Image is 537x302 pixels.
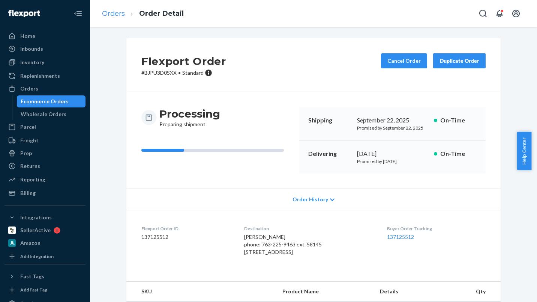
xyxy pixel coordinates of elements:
[440,149,477,158] p: On-Time
[308,149,351,158] p: Delivering
[381,53,427,68] button: Cancel Order
[20,176,45,183] div: Reporting
[178,69,181,76] span: •
[440,116,477,125] p: On-Time
[141,233,232,241] dd: 137125512
[70,6,85,21] button: Close Navigation
[20,85,38,92] div: Orders
[4,70,85,82] a: Replenishments
[4,285,85,294] a: Add Fast Tag
[387,225,486,232] dt: Buyer Order Tracking
[4,56,85,68] a: Inventory
[20,59,44,66] div: Inventory
[20,32,35,40] div: Home
[492,6,507,21] button: Open notifications
[387,234,414,240] a: 137125512
[244,225,375,232] dt: Destination
[20,239,40,247] div: Amazon
[357,158,428,165] p: Promised by [DATE]
[17,108,86,120] a: Wholesale Orders
[374,282,456,302] th: Details
[20,273,44,280] div: Fast Tags
[308,116,351,125] p: Shipping
[8,10,40,17] img: Flexport logo
[182,69,204,76] span: Standard
[4,224,85,236] a: SellerActive
[456,282,501,302] th: Qty
[139,9,184,18] a: Order Detail
[20,253,54,260] div: Add Integration
[20,72,60,80] div: Replenishments
[159,107,220,121] h3: Processing
[102,9,125,18] a: Orders
[141,69,226,77] p: # BJPU3D0SXX
[20,189,36,197] div: Billing
[21,98,69,105] div: Ecommerce Orders
[21,110,66,118] div: Wholesale Orders
[20,149,32,157] div: Prep
[4,43,85,55] a: Inbounds
[4,121,85,133] a: Parcel
[4,252,85,261] a: Add Integration
[357,125,428,131] p: Promised by September 22, 2025
[4,134,85,146] a: Freight
[20,137,39,144] div: Freight
[4,160,85,172] a: Returns
[433,53,486,68] button: Duplicate Order
[126,282,276,302] th: SKU
[20,287,47,293] div: Add Fast Tag
[159,107,220,128] div: Preparing shipment
[4,30,85,42] a: Home
[96,3,190,25] ol: breadcrumbs
[4,187,85,199] a: Billing
[4,83,85,95] a: Orders
[141,225,232,232] dt: Flexport Order ID
[17,95,86,107] a: Ecommerce Orders
[244,234,322,255] span: [PERSON_NAME] phone: 763-225-9463 ext. 58145 [STREET_ADDRESS]
[20,226,51,234] div: SellerActive
[4,237,85,249] a: Amazon
[141,53,226,69] h2: Flexport Order
[439,57,479,65] div: Duplicate Order
[475,6,490,21] button: Open Search Box
[276,282,374,302] th: Product Name
[20,45,43,53] div: Inbounds
[292,196,328,203] span: Order History
[4,211,85,223] button: Integrations
[4,270,85,282] button: Fast Tags
[357,116,428,125] div: September 22, 2025
[20,162,40,170] div: Returns
[508,6,523,21] button: Open account menu
[20,123,36,131] div: Parcel
[4,174,85,186] a: Reporting
[4,147,85,159] a: Prep
[517,132,531,170] button: Help Center
[20,214,52,221] div: Integrations
[357,149,428,158] div: [DATE]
